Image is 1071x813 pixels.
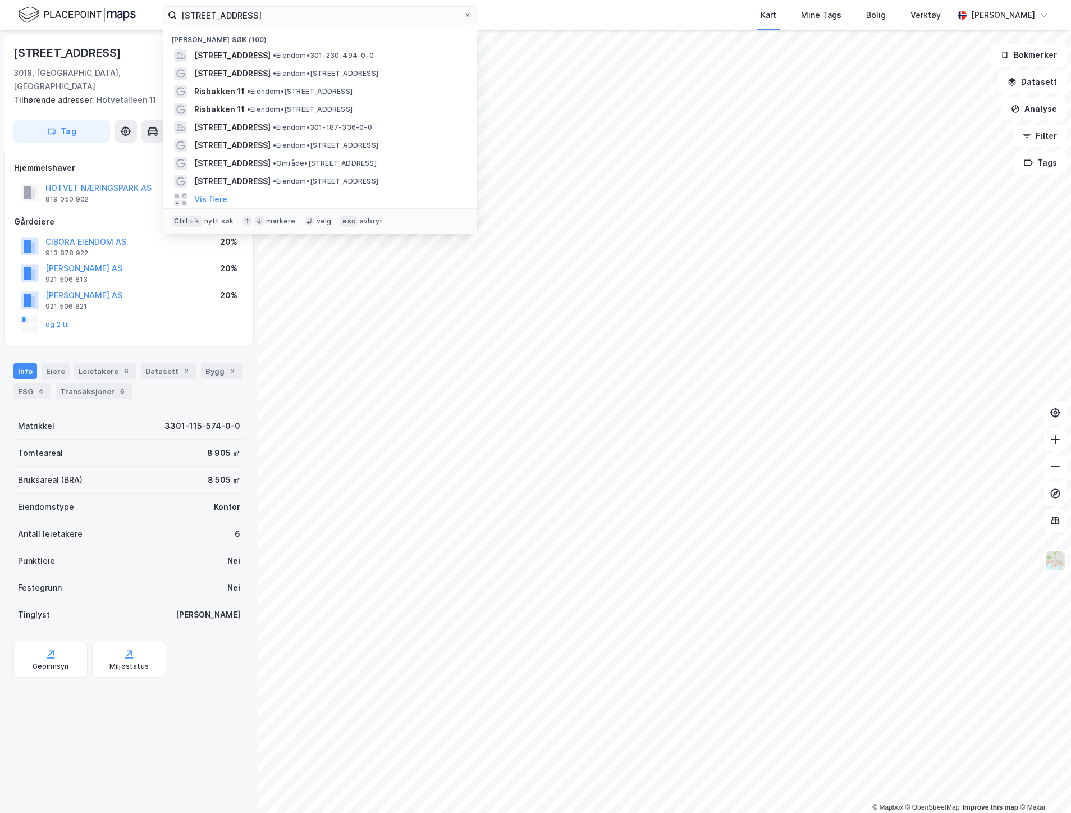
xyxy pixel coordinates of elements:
span: • [273,159,276,167]
div: 913 878 922 [45,249,88,258]
div: 2 [227,366,238,377]
button: Tags [1014,152,1067,174]
div: [PERSON_NAME] [176,608,240,622]
span: Tilhørende adresser: [13,95,97,104]
div: 6 [235,527,240,541]
input: Søk på adresse, matrikkel, gårdeiere, leietakere eller personer [177,7,463,24]
div: markere [266,217,295,226]
div: 4 [35,386,47,397]
div: nytt søk [204,217,234,226]
div: Mine Tags [801,8,841,22]
span: Eiendom • [STREET_ADDRESS] [247,105,353,114]
div: 921 506 813 [45,275,88,284]
div: avbryt [360,217,383,226]
span: Eiendom • 301-230-494-0-0 [273,51,374,60]
span: • [247,87,250,95]
div: Eiendomstype [18,500,74,514]
span: Risbakken 11 [194,85,245,98]
div: 819 050 902 [45,195,89,204]
div: [PERSON_NAME] [971,8,1035,22]
span: • [273,51,276,60]
span: Risbakken 11 [194,103,245,116]
div: Bruksareal (BRA) [18,473,83,487]
a: Mapbox [872,803,903,811]
button: Tag [13,120,110,143]
div: Hotvetalleen 11 [13,93,236,107]
div: Miljøstatus [109,662,149,671]
a: Improve this map [963,803,1018,811]
div: velg [317,217,332,226]
div: Info [13,363,37,379]
div: Bygg [201,363,242,379]
span: [STREET_ADDRESS] [194,157,271,170]
div: Antall leietakere [18,527,83,541]
div: Matrikkel [18,419,54,433]
div: Nei [227,554,240,568]
div: 3018, [GEOGRAPHIC_DATA], [GEOGRAPHIC_DATA] [13,66,181,93]
div: Datasett [141,363,196,379]
div: 20% [220,235,237,249]
img: logo.f888ab2527a4732fd821a326f86c7f29.svg [18,5,136,25]
span: [STREET_ADDRESS] [194,139,271,152]
div: Kontrollprogram for chat [1015,759,1071,813]
div: Bolig [866,8,886,22]
button: Datasett [998,71,1067,93]
div: 20% [220,289,237,302]
div: 20% [220,262,237,275]
div: Verktøy [910,8,941,22]
span: • [273,69,276,77]
div: Festegrunn [18,581,62,595]
span: Eiendom • [STREET_ADDRESS] [247,87,353,96]
a: OpenStreetMap [905,803,960,811]
button: Analyse [1001,98,1067,120]
span: • [273,123,276,131]
button: Vis flere [194,193,227,206]
span: Eiendom • [STREET_ADDRESS] [273,141,378,150]
div: 2 [181,366,192,377]
span: [STREET_ADDRESS] [194,121,271,134]
span: [STREET_ADDRESS] [194,49,271,62]
div: Transaksjoner [56,383,132,399]
div: Hjemmelshaver [14,161,244,175]
div: Tinglyst [18,608,50,622]
div: esc [340,216,358,227]
div: Kart [761,8,776,22]
span: • [273,141,276,149]
button: Filter [1013,125,1067,147]
div: 6 [121,366,132,377]
div: Eiere [42,363,70,379]
div: 6 [117,386,128,397]
div: 8 905 ㎡ [207,446,240,460]
div: Kontor [214,500,240,514]
div: Nei [227,581,240,595]
span: Område • [STREET_ADDRESS] [273,159,377,168]
button: Bokmerker [991,44,1067,66]
div: Tomteareal [18,446,63,460]
span: • [247,105,250,113]
img: Z [1045,550,1066,572]
span: Eiendom • [STREET_ADDRESS] [273,69,378,78]
div: Geoinnsyn [33,662,69,671]
iframe: Chat Widget [1015,759,1071,813]
span: Eiendom • 301-187-336-0-0 [273,123,372,132]
div: 8 505 ㎡ [208,473,240,487]
span: [STREET_ADDRESS] [194,175,271,188]
div: Ctrl + k [172,216,202,227]
div: Leietakere [74,363,136,379]
div: 921 506 821 [45,302,87,311]
span: [STREET_ADDRESS] [194,67,271,80]
div: 3301-115-574-0-0 [164,419,240,433]
div: ESG [13,383,51,399]
div: [STREET_ADDRESS] [13,44,123,62]
div: Punktleie [18,554,55,568]
span: Eiendom • [STREET_ADDRESS] [273,177,378,186]
span: • [273,177,276,185]
div: Gårdeiere [14,215,244,229]
div: [PERSON_NAME] søk (100) [163,26,477,47]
